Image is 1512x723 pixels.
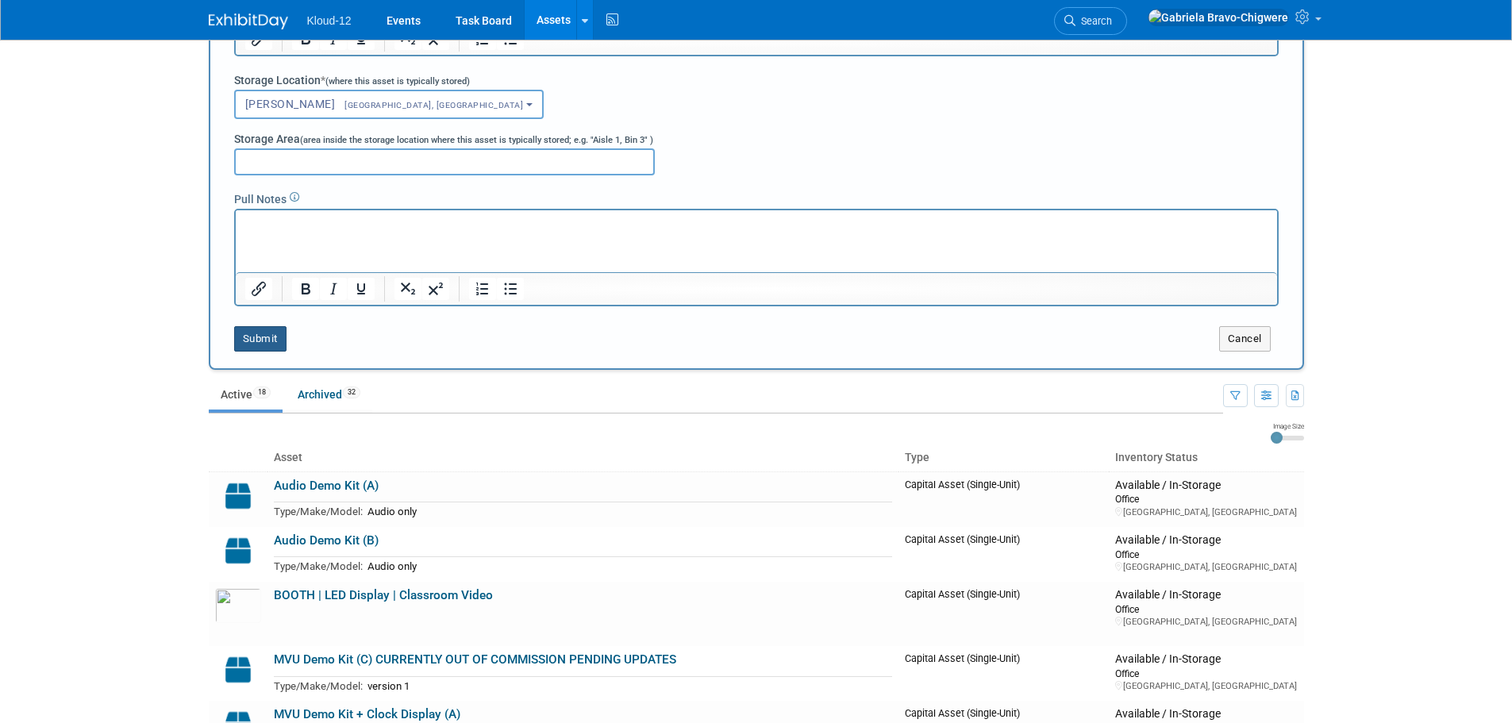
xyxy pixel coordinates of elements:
[325,76,470,87] span: (where this asset is typically stored)
[898,582,1110,646] td: Capital Asset (Single-Unit)
[274,707,460,721] a: MVU Demo Kit + Clock Display (A)
[1075,15,1112,27] span: Search
[209,13,288,29] img: ExhibitDay
[215,479,261,513] img: Capital-Asset-Icon-2.png
[234,187,1279,207] div: Pull Notes
[1115,561,1297,573] div: [GEOGRAPHIC_DATA], [GEOGRAPHIC_DATA]
[234,90,544,119] button: [PERSON_NAME][GEOGRAPHIC_DATA], [GEOGRAPHIC_DATA]
[1115,533,1297,548] div: Available / In-Storage
[234,72,470,88] label: Storage Location
[898,471,1110,527] td: Capital Asset (Single-Unit)
[300,135,653,145] span: (area inside the storage location where this asset is typically stored; e.g. "Aisle 1, Bin 3" )
[363,557,892,575] td: Audio only
[1115,667,1297,680] div: Office
[898,527,1110,582] td: Capital Asset (Single-Unit)
[363,502,892,521] td: Audio only
[335,100,523,110] span: [GEOGRAPHIC_DATA], [GEOGRAPHIC_DATA]
[497,278,524,300] button: Bullet list
[1115,616,1297,628] div: [GEOGRAPHIC_DATA], [GEOGRAPHIC_DATA]
[274,652,676,667] a: MVU Demo Kit (C) CURRENTLY OUT OF COMMISSION PENDING UPDATES
[1219,326,1271,352] button: Cancel
[274,588,493,602] a: BOOTH | LED Display | Classroom Video
[1115,588,1297,602] div: Available / In-Storage
[1115,680,1297,692] div: [GEOGRAPHIC_DATA], [GEOGRAPHIC_DATA]
[363,676,892,694] td: version 1
[209,379,283,410] a: Active18
[1115,506,1297,518] div: [GEOGRAPHIC_DATA], [GEOGRAPHIC_DATA]
[1054,7,1127,35] a: Search
[274,676,363,694] td: Type/Make/Model:
[9,6,1033,22] body: Rich Text Area. Press ALT-0 for help.
[245,98,524,110] span: [PERSON_NAME]
[1115,652,1297,667] div: Available / In-Storage
[274,479,379,493] a: Audio Demo Kit (A)
[348,278,375,300] button: Underline
[274,557,363,575] td: Type/Make/Model:
[1115,602,1297,616] div: Office
[215,652,261,687] img: Capital-Asset-Icon-2.png
[215,533,261,568] img: Capital-Asset-Icon-2.png
[234,131,653,147] label: Storage Area
[1115,548,1297,561] div: Office
[236,210,1277,272] iframe: Rich Text Area
[267,444,898,471] th: Asset
[898,646,1110,701] td: Capital Asset (Single-Unit)
[422,278,449,300] button: Superscript
[253,386,271,398] span: 18
[1148,9,1289,26] img: Gabriela Bravo-Chigwere
[320,278,347,300] button: Italic
[1115,707,1297,721] div: Available / In-Storage
[307,14,352,27] span: Kloud-12
[1271,421,1304,431] div: Image Size
[898,444,1110,471] th: Type
[394,278,421,300] button: Subscript
[274,533,379,548] a: Audio Demo Kit (B)
[245,278,272,300] button: Insert/edit link
[469,278,496,300] button: Numbered list
[1115,479,1297,493] div: Available / In-Storage
[234,326,287,352] button: Submit
[286,379,372,410] a: Archived32
[1115,492,1297,506] div: Office
[274,502,363,521] td: Type/Make/Model:
[343,386,360,398] span: 32
[292,278,319,300] button: Bold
